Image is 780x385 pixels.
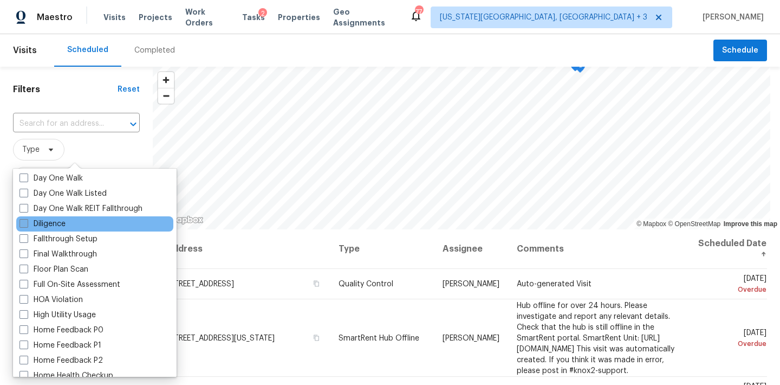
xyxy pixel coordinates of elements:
[713,40,767,62] button: Schedule
[258,8,267,19] div: 2
[19,310,96,320] label: High Utility Usage
[668,220,720,228] a: OpenStreetMap
[697,338,766,349] div: Overdue
[339,280,393,288] span: Quality Control
[185,7,230,28] span: Work Orders
[434,229,508,269] th: Assignee
[278,12,320,23] span: Properties
[19,370,113,381] label: Home Health Checkup
[443,334,499,342] span: [PERSON_NAME]
[19,294,83,305] label: HOA Violation
[166,229,330,269] th: Address
[724,220,777,228] a: Improve this map
[13,84,118,95] h1: Filters
[697,284,766,295] div: Overdue
[311,279,321,288] button: Copy Address
[126,117,141,132] button: Open
[134,45,175,56] div: Completed
[19,203,142,214] label: Day One Walk REIT Fallthrough
[415,7,422,17] div: 77
[19,355,103,366] label: Home Feedback P2
[697,329,766,349] span: [DATE]
[688,229,767,269] th: Scheduled Date ↑
[333,7,396,28] span: Geo Assignments
[166,334,275,342] span: [STREET_ADDRESS][US_STATE]
[103,12,126,23] span: Visits
[118,84,140,95] div: Reset
[156,214,204,226] a: Mapbox homepage
[339,334,419,342] span: SmartRent Hub Offline
[19,264,88,275] label: Floor Plan Scan
[330,229,434,269] th: Type
[19,173,83,184] label: Day One Walk
[19,249,97,260] label: Final Walkthrough
[37,12,73,23] span: Maestro
[440,12,647,23] span: [US_STATE][GEOGRAPHIC_DATA], [GEOGRAPHIC_DATA] + 3
[517,280,591,288] span: Auto-generated Visit
[311,332,321,342] button: Copy Address
[19,279,120,290] label: Full On-Site Assessment
[67,44,108,55] div: Scheduled
[517,301,674,374] span: Hub offline for over 24 hours. Please investigate and report any relevant details. Check that the...
[153,67,770,229] canvas: Map
[13,116,109,132] input: Search for an address...
[19,234,97,245] label: Fallthrough Setup
[698,12,764,23] span: [PERSON_NAME]
[139,12,172,23] span: Projects
[166,280,234,288] span: [STREET_ADDRESS]
[19,325,103,336] label: Home Feedback P0
[697,275,766,295] span: [DATE]
[722,44,758,57] span: Schedule
[158,88,174,104] button: Zoom out
[13,39,37,62] span: Visits
[508,229,688,269] th: Comments
[19,188,107,199] label: Day One Walk Listed
[242,14,265,21] span: Tasks
[22,144,40,155] span: Type
[19,219,66,229] label: Diligence
[443,280,499,288] span: [PERSON_NAME]
[636,220,666,228] a: Mapbox
[158,72,174,88] button: Zoom in
[19,340,101,351] label: Home Feedback P1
